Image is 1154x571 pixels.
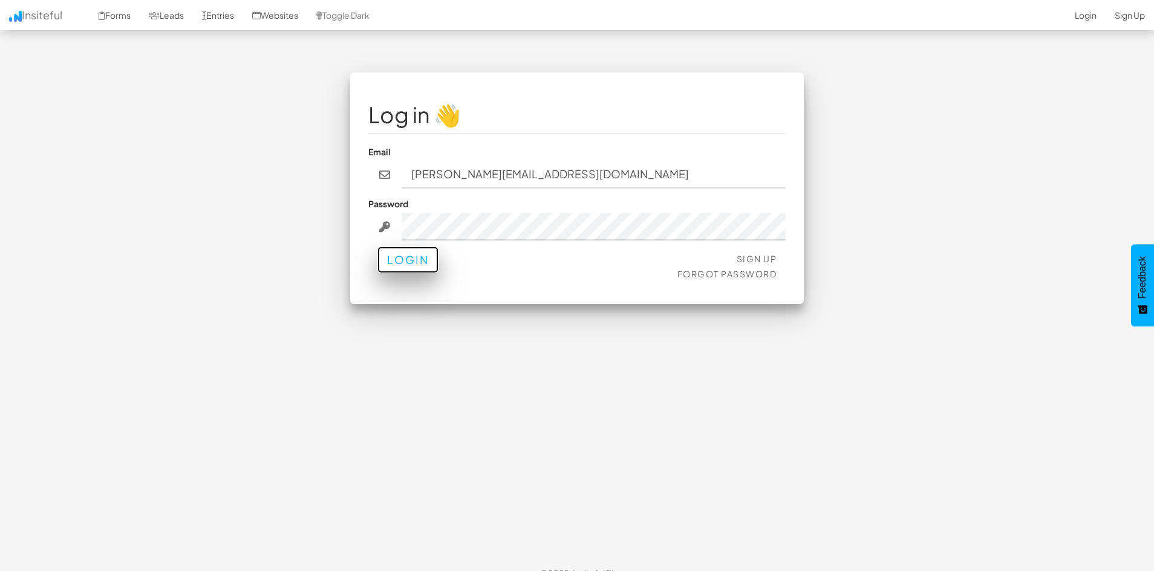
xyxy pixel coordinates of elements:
[9,11,22,22] img: icon.png
[1131,244,1154,326] button: Feedback - Show survey
[402,161,786,189] input: john@doe.com
[368,103,786,127] h1: Log in 👋
[677,268,777,279] a: Forgot Password
[368,146,391,158] label: Email
[737,253,777,264] a: Sign Up
[368,198,408,210] label: Password
[377,247,438,273] button: Login
[1137,256,1148,298] span: Feedback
